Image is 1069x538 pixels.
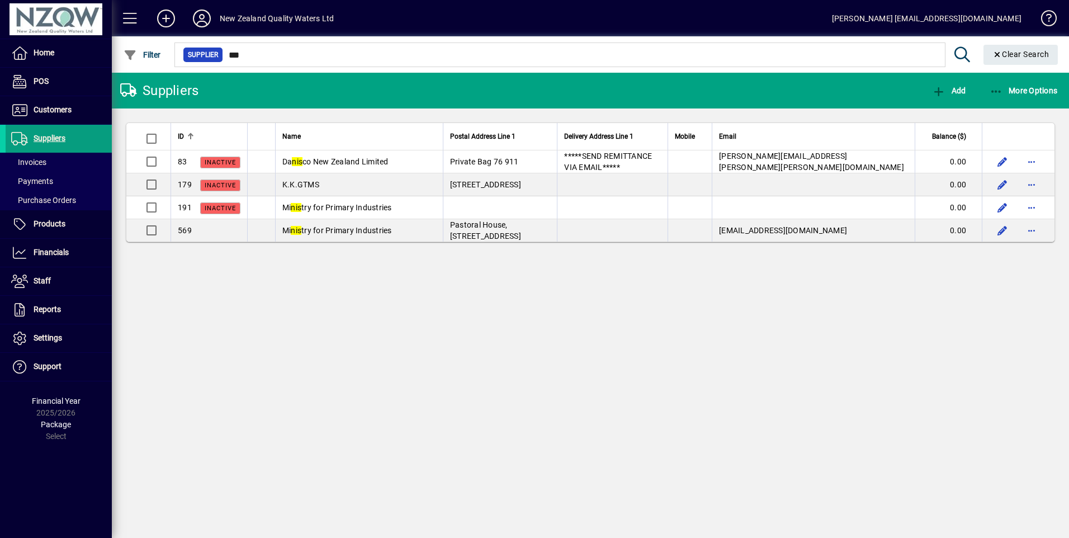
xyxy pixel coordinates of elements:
[987,81,1061,101] button: More Options
[1023,221,1040,239] button: More options
[1023,199,1040,216] button: More options
[291,226,301,235] em: nis
[675,130,695,143] span: Mobile
[178,226,192,235] span: 569
[6,153,112,172] a: Invoices
[1023,153,1040,171] button: More options
[178,130,240,143] div: ID
[34,276,51,285] span: Staff
[282,226,392,235] span: Mi try for Primary Industries
[282,180,319,189] span: K.K.GTMS
[450,157,519,166] span: Private Bag 76 911
[34,105,72,114] span: Customers
[932,86,966,95] span: Add
[6,191,112,210] a: Purchase Orders
[34,77,49,86] span: POS
[915,173,982,196] td: 0.00
[34,362,62,371] span: Support
[178,130,184,143] span: ID
[282,130,436,143] div: Name
[922,130,976,143] div: Balance ($)
[915,196,982,219] td: 0.00
[6,239,112,267] a: Financials
[184,8,220,29] button: Profile
[291,203,301,212] em: nis
[6,296,112,324] a: Reports
[6,324,112,352] a: Settings
[929,81,968,101] button: Add
[178,180,192,189] span: 179
[1023,176,1040,194] button: More options
[6,267,112,295] a: Staff
[915,150,982,173] td: 0.00
[11,177,53,186] span: Payments
[719,226,847,235] span: [EMAIL_ADDRESS][DOMAIN_NAME]
[148,8,184,29] button: Add
[120,82,198,100] div: Suppliers
[34,48,54,57] span: Home
[282,203,392,212] span: Mi try for Primary Industries
[32,397,81,405] span: Financial Year
[992,50,1049,59] span: Clear Search
[188,49,218,60] span: Supplier
[450,220,521,240] span: Pastoral House, [STREET_ADDRESS]
[994,199,1011,216] button: Edit
[205,182,236,189] span: Inactive
[11,196,76,205] span: Purchase Orders
[124,50,161,59] span: Filter
[282,130,301,143] span: Name
[675,130,705,143] div: Mobile
[34,333,62,342] span: Settings
[6,353,112,381] a: Support
[205,205,236,212] span: Inactive
[6,68,112,96] a: POS
[983,45,1058,65] button: Clear
[282,157,389,166] span: Da co New Zealand Limited
[564,130,633,143] span: Delivery Address Line 1
[6,39,112,67] a: Home
[11,158,46,167] span: Invoices
[990,86,1058,95] span: More Options
[719,130,736,143] span: Email
[450,130,515,143] span: Postal Address Line 1
[719,152,904,172] span: [PERSON_NAME][EMAIL_ADDRESS][PERSON_NAME][PERSON_NAME][DOMAIN_NAME]
[178,203,192,212] span: 191
[220,10,334,27] div: New Zealand Quality Waters Ltd
[6,96,112,124] a: Customers
[1033,2,1055,39] a: Knowledge Base
[932,130,966,143] span: Balance ($)
[121,45,164,65] button: Filter
[34,248,69,257] span: Financials
[6,210,112,238] a: Products
[994,153,1011,171] button: Edit
[6,172,112,191] a: Payments
[450,180,521,189] span: [STREET_ADDRESS]
[205,159,236,166] span: Inactive
[832,10,1021,27] div: [PERSON_NAME] [EMAIL_ADDRESS][DOMAIN_NAME]
[34,134,65,143] span: Suppliers
[292,157,302,166] em: nis
[994,176,1011,194] button: Edit
[994,221,1011,239] button: Edit
[34,219,65,228] span: Products
[178,157,187,166] span: 83
[719,130,908,143] div: Email
[34,305,61,314] span: Reports
[41,420,71,429] span: Package
[915,219,982,242] td: 0.00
